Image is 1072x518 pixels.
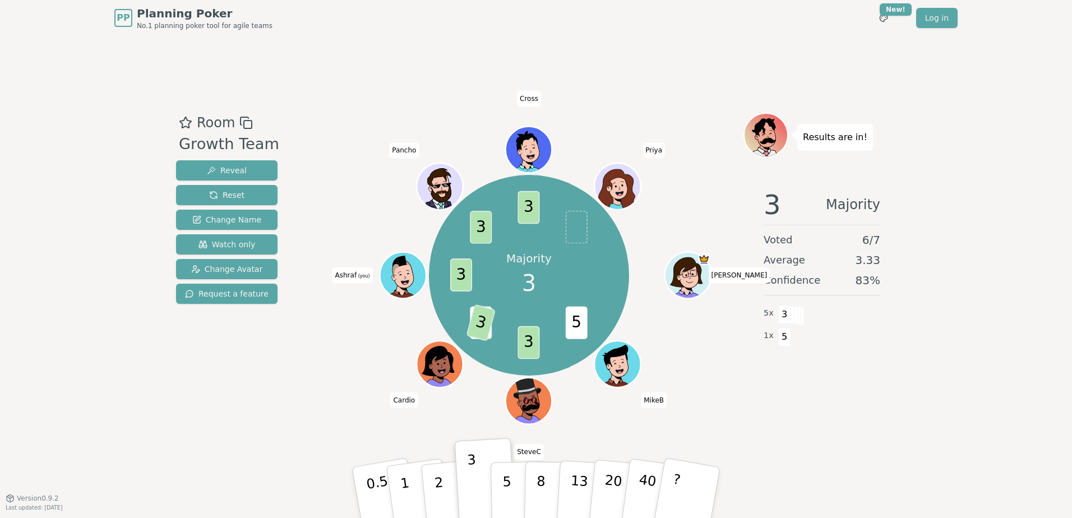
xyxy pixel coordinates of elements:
[778,305,791,324] span: 3
[764,252,805,268] span: Average
[517,91,541,107] span: Click to change your name
[209,189,244,201] span: Reset
[176,210,278,230] button: Change Name
[709,267,770,283] span: Click to change your name
[389,142,419,158] span: Click to change your name
[518,191,540,224] span: 3
[764,272,820,288] span: Confidence
[137,6,272,21] span: Planning Poker
[466,304,496,341] span: 3
[357,274,370,279] span: (you)
[518,326,540,359] span: 3
[467,452,479,513] p: 3
[179,113,192,133] button: Add as favourite
[699,253,710,265] span: Ansley is the host
[6,494,59,503] button: Version0.9.2
[874,8,894,28] button: New!
[117,11,130,25] span: PP
[764,232,793,248] span: Voted
[179,133,279,156] div: Growth Team
[522,266,536,300] span: 3
[643,142,665,158] span: Click to change your name
[764,191,781,218] span: 3
[176,259,278,279] button: Change Avatar
[207,165,247,176] span: Reveal
[17,494,59,503] span: Version 0.9.2
[191,263,263,275] span: Change Avatar
[855,252,880,268] span: 3.33
[470,211,492,243] span: 3
[803,129,867,145] p: Results are in!
[390,392,418,408] span: Click to change your name
[451,259,473,292] span: 3
[185,288,269,299] span: Request a feature
[764,330,774,342] span: 1 x
[114,6,272,30] a: PPPlanning PokerNo.1 planning poker tool for agile teams
[137,21,272,30] span: No.1 planning poker tool for agile teams
[778,327,791,346] span: 5
[856,272,880,288] span: 83 %
[506,251,552,266] p: Majority
[826,191,880,218] span: Majority
[566,307,588,339] span: 5
[514,444,544,460] span: Click to change your name
[176,234,278,255] button: Watch only
[880,3,912,16] div: New!
[862,232,880,248] span: 6 / 7
[381,253,425,297] button: Click to change your avatar
[764,307,774,320] span: 5 x
[192,214,261,225] span: Change Name
[332,267,373,283] span: Click to change your name
[641,392,667,408] span: Click to change your name
[6,505,63,511] span: Last updated: [DATE]
[197,113,235,133] span: Room
[176,185,278,205] button: Reset
[176,284,278,304] button: Request a feature
[916,8,958,28] a: Log in
[198,239,256,250] span: Watch only
[176,160,278,181] button: Reveal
